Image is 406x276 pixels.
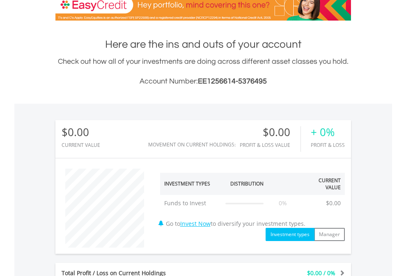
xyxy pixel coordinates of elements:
[322,195,345,211] td: $0.00
[240,126,300,138] div: $0.00
[154,165,351,241] div: Go to to diversify your investment types.
[62,126,100,138] div: $0.00
[55,56,351,87] div: Check out how all of your investments are doing across different asset classes you hold.
[180,220,211,227] a: Invest Now
[311,126,345,138] div: + 0%
[148,142,236,147] div: Movement on Current Holdings:
[268,195,298,211] td: 0%
[240,142,300,148] div: Profit & Loss Value
[62,142,100,148] div: CURRENT VALUE
[55,37,351,52] h1: Here are the ins and outs of your account
[298,173,345,195] th: Current Value
[160,173,222,195] th: Investment Types
[160,195,222,211] td: Funds to Invest
[311,142,345,148] div: Profit & Loss
[314,228,345,241] button: Manager
[230,180,264,187] div: Distribution
[55,76,351,87] h3: Account Number:
[198,77,267,85] span: EE1256614-5376495
[266,228,314,241] button: Investment types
